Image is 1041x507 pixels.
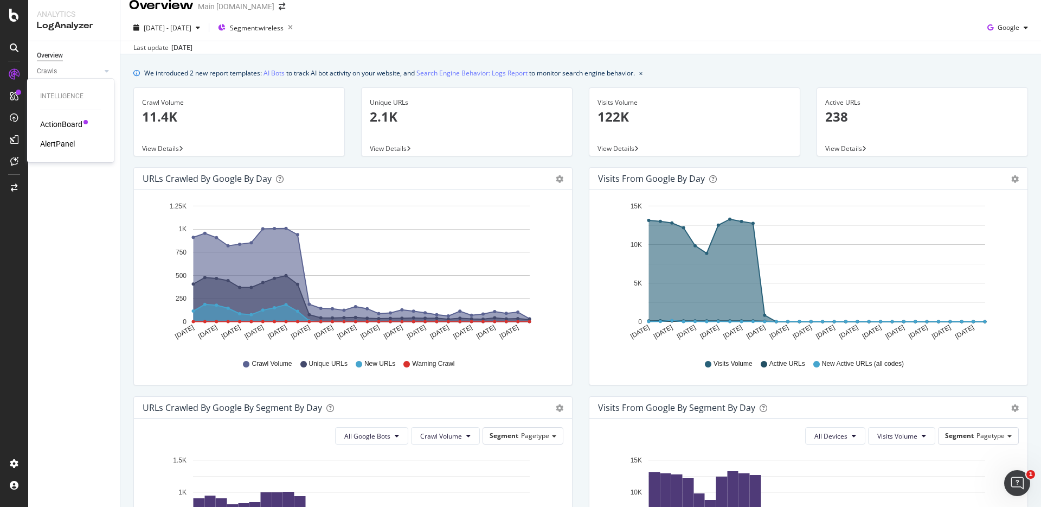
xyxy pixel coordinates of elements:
text: [DATE] [406,324,427,340]
span: Unique URLs [309,359,348,369]
div: gear [556,404,563,412]
button: Google [983,19,1032,36]
div: Visits from Google by day [598,173,705,184]
text: 15K [631,202,642,210]
p: 11.4K [142,107,336,126]
text: [DATE] [768,324,790,340]
text: [DATE] [452,324,473,340]
a: ActionBoard [40,119,82,130]
span: Crawl Volume [252,359,292,369]
span: [DATE] - [DATE] [144,23,191,33]
text: [DATE] [290,324,311,340]
button: close banner [637,65,645,81]
span: Crawl Volume [420,432,462,441]
text: [DATE] [429,324,451,340]
div: URLs Crawled by Google by day [143,173,272,184]
span: New URLs [364,359,395,369]
span: Warning Crawl [412,359,454,369]
text: [DATE] [475,324,497,340]
text: 1K [178,489,187,496]
text: [DATE] [243,324,265,340]
text: [DATE] [498,324,520,340]
p: 238 [825,107,1019,126]
text: [DATE] [313,324,335,340]
span: Google [998,23,1019,32]
button: Crawl Volume [411,427,480,445]
span: Visits Volume [877,432,917,441]
text: [DATE] [266,324,288,340]
div: URLs Crawled by Google By Segment By Day [143,402,322,413]
span: Segment [945,431,974,440]
a: Crawls [37,66,101,77]
div: Active URLs [825,98,1019,107]
svg: A chart. [143,198,563,349]
iframe: Intercom live chat [1004,470,1030,496]
text: [DATE] [197,324,219,340]
text: [DATE] [220,324,242,340]
text: 1.5K [173,457,187,464]
text: 500 [176,272,187,280]
text: [DATE] [745,324,767,340]
span: 1 [1026,470,1035,479]
span: Visits Volume [714,359,753,369]
button: All Google Bots [335,427,408,445]
div: Main [DOMAIN_NAME] [198,1,274,12]
button: [DATE] - [DATE] [129,19,204,36]
text: [DATE] [699,324,721,340]
div: Intelligence [40,92,101,101]
div: Crawls [37,66,57,77]
text: 1K [178,226,187,233]
span: Segment: wireless [230,23,284,33]
text: 5K [634,280,642,287]
button: Visits Volume [868,427,935,445]
text: [DATE] [336,324,358,340]
span: View Details [142,144,179,153]
text: [DATE] [930,324,952,340]
text: [DATE] [884,324,906,340]
text: [DATE] [359,324,381,340]
text: [DATE] [814,324,836,340]
text: [DATE] [722,324,743,340]
div: info banner [133,67,1028,79]
text: [DATE] [838,324,859,340]
span: Active URLs [769,359,805,369]
text: [DATE] [652,324,674,340]
p: 122K [597,107,792,126]
div: Overview [37,50,63,61]
span: View Details [597,144,634,153]
a: AI Bots [264,67,285,79]
span: Pagetype [521,431,549,440]
a: Search Engine Behavior: Logs Report [416,67,528,79]
text: [DATE] [907,324,929,340]
text: 250 [176,295,187,302]
text: 0 [183,318,187,326]
span: All Google Bots [344,432,390,441]
svg: A chart. [598,198,1019,349]
text: [DATE] [382,324,404,340]
a: Overview [37,50,112,61]
text: 0 [638,318,642,326]
div: LogAnalyzer [37,20,111,32]
text: [DATE] [629,324,651,340]
text: [DATE] [792,324,813,340]
div: Visits Volume [597,98,792,107]
div: gear [1011,175,1019,183]
span: View Details [825,144,862,153]
text: [DATE] [954,324,975,340]
text: 750 [176,249,187,256]
div: gear [556,175,563,183]
p: 2.1K [370,107,564,126]
button: Segment:wireless [214,19,297,36]
a: AlertPanel [40,138,75,149]
text: [DATE] [861,324,883,340]
div: Crawl Volume [142,98,336,107]
div: arrow-right-arrow-left [279,3,285,10]
span: Pagetype [976,431,1005,440]
div: Visits from Google By Segment By Day [598,402,755,413]
span: All Devices [814,432,847,441]
div: Last update [133,43,192,53]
